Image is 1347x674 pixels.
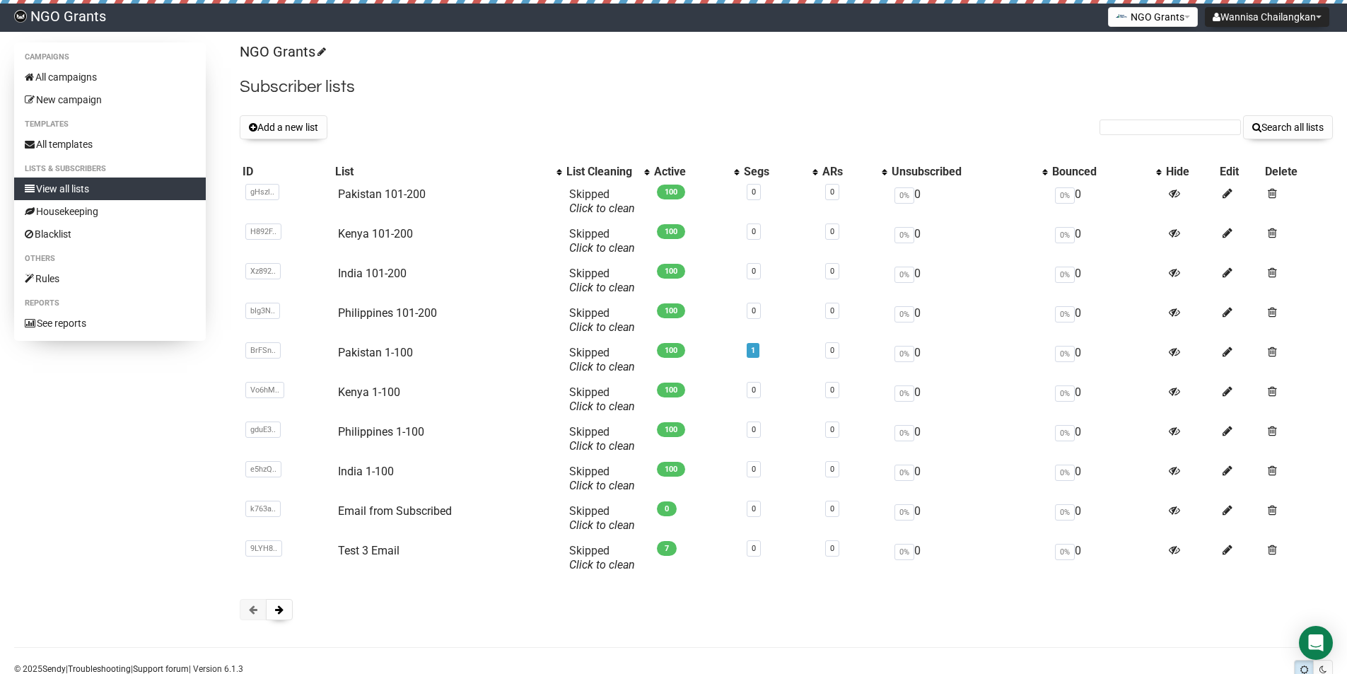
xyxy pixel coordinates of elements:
[42,664,66,674] a: Sendy
[564,162,651,182] th: List Cleaning: No sort applied, activate to apply an ascending sort
[1049,301,1163,340] td: 0
[14,178,206,200] a: View all lists
[243,165,330,179] div: ID
[569,558,635,571] a: Click to clean
[1243,115,1333,139] button: Search all lists
[657,422,685,437] span: 100
[569,281,635,294] a: Click to clean
[14,116,206,133] li: Templates
[822,165,875,179] div: ARs
[820,162,889,182] th: ARs: No sort applied, activate to apply an ascending sort
[894,465,914,481] span: 0%
[1220,165,1260,179] div: Edit
[14,49,206,66] li: Campaigns
[752,504,756,513] a: 0
[245,461,281,477] span: e5hzQ..
[830,544,834,553] a: 0
[14,10,27,23] img: 17080ac3efa689857045ce3784bc614b
[1299,626,1333,660] div: Open Intercom Messenger
[1205,7,1329,27] button: Wannisa Chailangkan
[245,263,281,279] span: Xz892..
[657,303,685,318] span: 100
[569,320,635,334] a: Click to clean
[889,182,1049,221] td: 0
[889,499,1049,538] td: 0
[1049,182,1163,221] td: 0
[830,187,834,197] a: 0
[245,382,284,398] span: Vo6hM..
[240,74,1333,100] h2: Subscriber lists
[889,538,1049,578] td: 0
[569,425,635,453] span: Skipped
[245,184,279,200] span: gHszl..
[894,187,914,204] span: 0%
[889,221,1049,261] td: 0
[14,88,206,111] a: New campaign
[338,267,407,280] a: India 101-200
[1055,385,1075,402] span: 0%
[1108,7,1198,27] button: NGO Grants
[1166,165,1214,179] div: Hide
[830,385,834,395] a: 0
[1163,162,1217,182] th: Hide: No sort applied, sorting is disabled
[657,343,685,358] span: 100
[569,187,635,215] span: Skipped
[1049,221,1163,261] td: 0
[245,342,281,359] span: BrFSn..
[752,385,756,395] a: 0
[245,501,281,517] span: k763a..
[830,306,834,315] a: 0
[1055,227,1075,243] span: 0%
[657,541,677,556] span: 7
[1262,162,1333,182] th: Delete: No sort applied, sorting is disabled
[1049,340,1163,380] td: 0
[894,425,914,441] span: 0%
[569,544,635,571] span: Skipped
[889,340,1049,380] td: 0
[1049,162,1163,182] th: Bounced: No sort applied, activate to apply an ascending sort
[752,267,756,276] a: 0
[752,306,756,315] a: 0
[1055,504,1075,521] span: 0%
[335,165,549,179] div: List
[14,133,206,156] a: All templates
[569,346,635,373] span: Skipped
[657,185,685,199] span: 100
[338,544,400,557] a: Test 3 Email
[894,227,914,243] span: 0%
[14,161,206,178] li: Lists & subscribers
[657,224,685,239] span: 100
[1055,267,1075,283] span: 0%
[657,264,685,279] span: 100
[1055,346,1075,362] span: 0%
[894,385,914,402] span: 0%
[889,301,1049,340] td: 0
[651,162,741,182] th: Active: No sort applied, activate to apply an ascending sort
[889,261,1049,301] td: 0
[830,346,834,355] a: 0
[338,227,413,240] a: Kenya 101-200
[1049,459,1163,499] td: 0
[657,501,677,516] span: 0
[569,479,635,492] a: Click to clean
[569,400,635,413] a: Click to clean
[1049,538,1163,578] td: 0
[1055,544,1075,560] span: 0%
[133,664,189,674] a: Support forum
[1116,11,1127,22] img: 2.png
[751,346,755,355] a: 1
[752,425,756,434] a: 0
[240,115,327,139] button: Add a new list
[830,465,834,474] a: 0
[569,306,635,334] span: Skipped
[830,267,834,276] a: 0
[889,380,1049,419] td: 0
[569,518,635,532] a: Click to clean
[14,223,206,245] a: Blacklist
[894,267,914,283] span: 0%
[14,312,206,335] a: See reports
[569,465,635,492] span: Skipped
[338,346,413,359] a: Pakistan 1-100
[752,227,756,236] a: 0
[338,187,426,201] a: Pakistan 101-200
